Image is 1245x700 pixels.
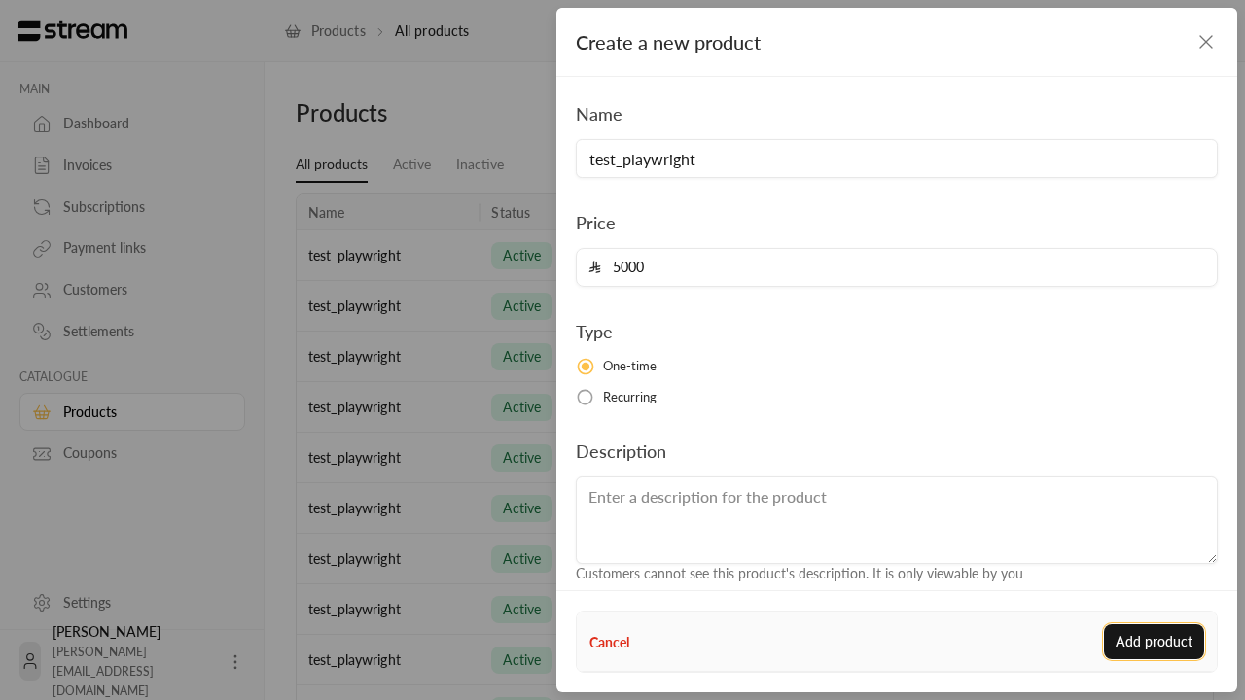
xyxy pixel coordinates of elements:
span: Customers cannot see this product's description. It is only viewable by you [576,565,1023,581]
label: Price [576,209,616,236]
button: Add product [1104,624,1204,659]
span: Recurring [603,388,658,407]
input: Enter the price for the product [601,249,1205,286]
input: Enter the name of the product [576,139,1218,178]
label: Description [576,437,666,465]
span: One-time [603,357,658,376]
label: Name [576,100,622,127]
span: Create a new product [576,30,761,53]
button: Cancel [589,632,629,652]
label: Type [576,318,613,345]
